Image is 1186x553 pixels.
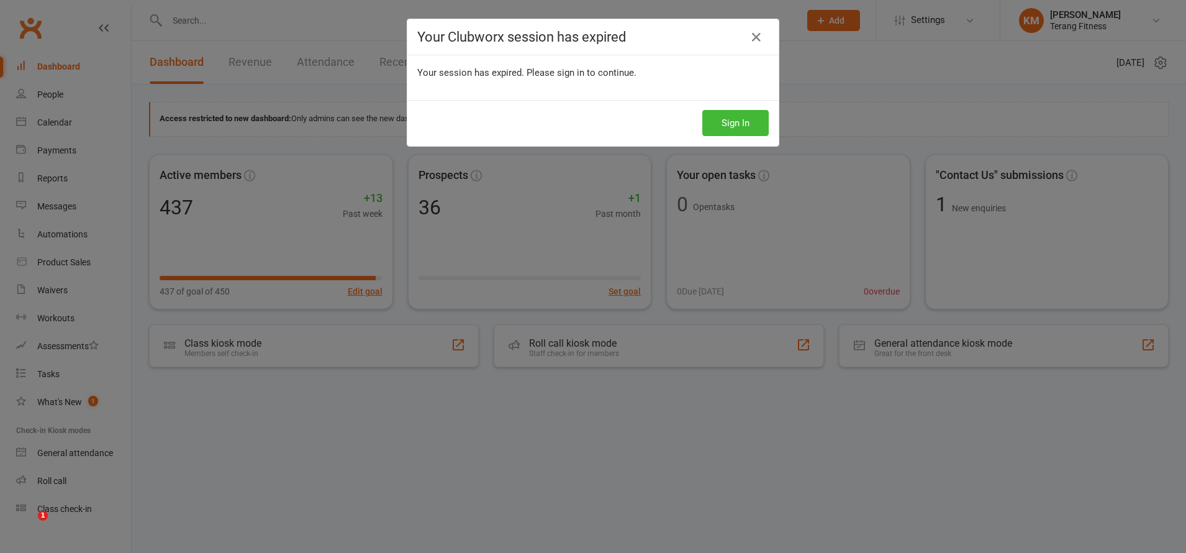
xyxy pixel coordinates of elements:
h4: Your Clubworx session has expired [417,29,769,45]
button: Sign In [702,110,769,136]
span: Your session has expired. Please sign in to continue. [417,67,636,78]
a: Close [746,27,766,47]
iframe: Intercom live chat [12,511,42,541]
span: 1 [38,511,48,521]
